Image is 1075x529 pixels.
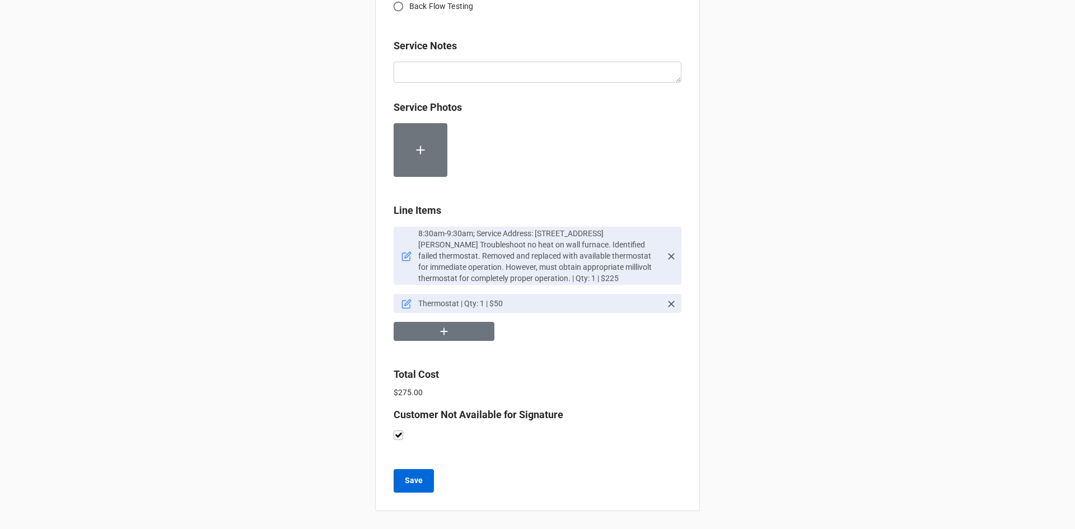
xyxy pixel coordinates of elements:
p: Thermostat | Qty: 1 | $50 [418,298,661,309]
b: Save [405,475,423,486]
label: Service Notes [394,38,457,54]
label: Service Photos [394,100,462,115]
label: Line Items [394,203,441,218]
button: Save [394,469,434,493]
b: Total Cost [394,368,439,380]
span: Back Flow Testing [409,1,473,12]
p: 8:30am-9:30am; Service Address: [STREET_ADDRESS][PERSON_NAME] Troubleshoot no heat on wall furnac... [418,228,661,284]
p: $275.00 [394,387,681,398]
label: Customer Not Available for Signature [394,407,563,423]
